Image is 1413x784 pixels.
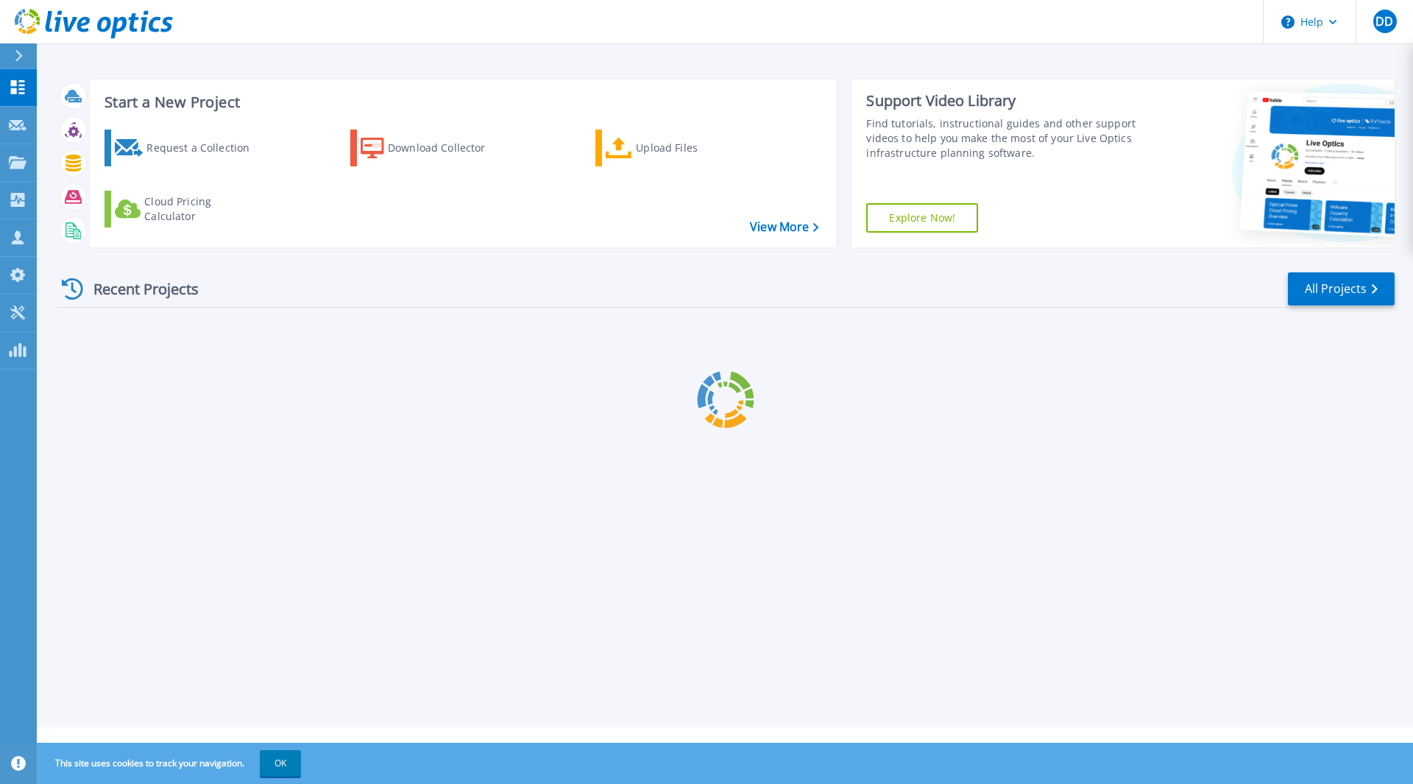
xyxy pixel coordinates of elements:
a: Cloud Pricing Calculator [105,191,269,227]
a: All Projects [1288,272,1395,306]
div: Request a Collection [146,133,264,163]
div: Upload Files [636,133,754,163]
div: Recent Projects [57,271,219,307]
a: Request a Collection [105,130,269,166]
div: Find tutorials, instructional guides and other support videos to help you make the most of your L... [866,116,1143,160]
div: Cloud Pricing Calculator [144,194,262,224]
h3: Start a New Project [105,94,818,110]
a: View More [750,220,818,234]
span: DD [1375,15,1393,27]
a: Upload Files [595,130,759,166]
div: Support Video Library [866,91,1143,110]
button: OK [260,750,301,777]
div: Download Collector [388,133,506,163]
span: This site uses cookies to track your navigation. [40,750,301,777]
a: Download Collector [350,130,514,166]
a: Explore Now! [866,203,978,233]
